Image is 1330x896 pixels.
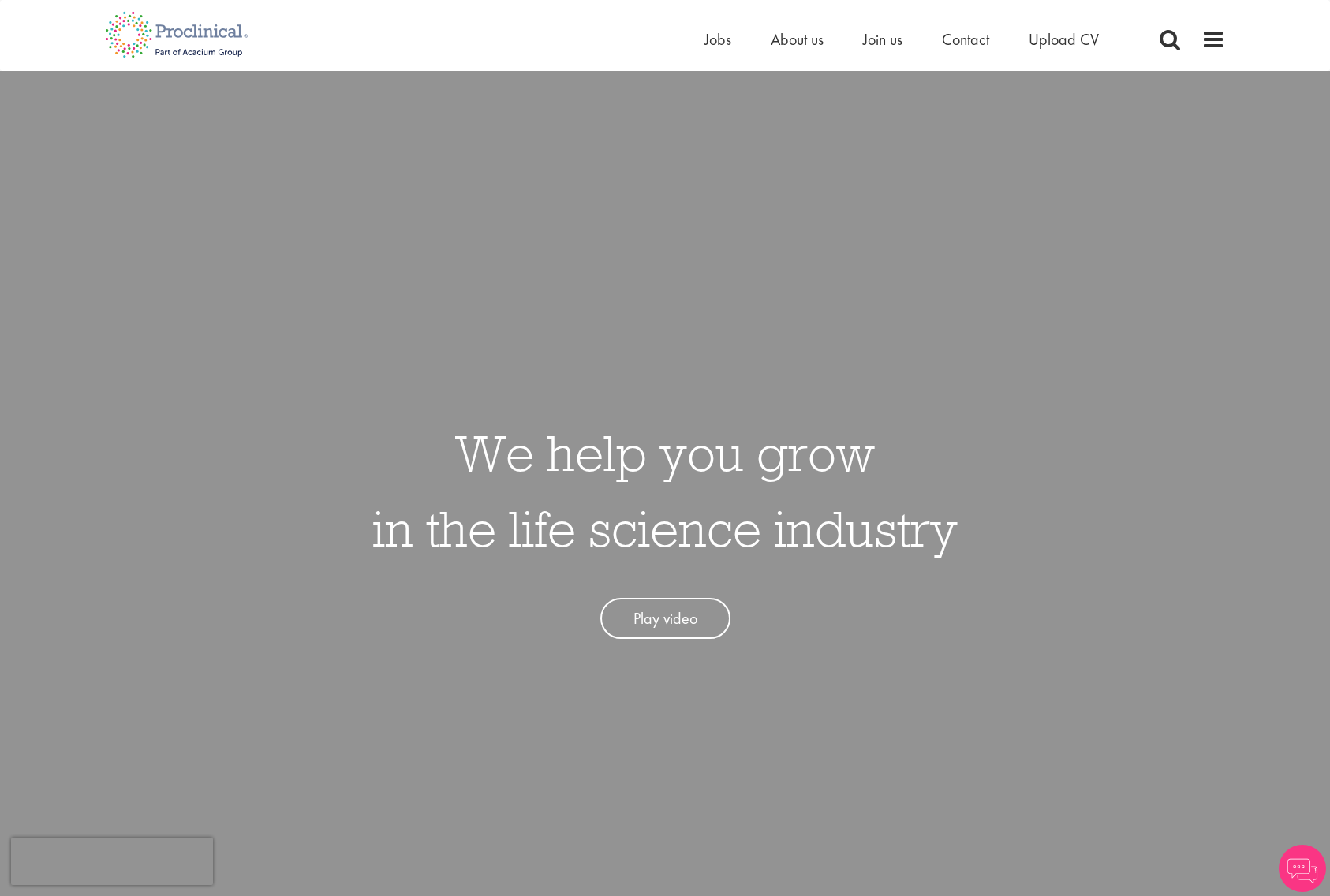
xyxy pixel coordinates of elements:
[942,29,989,50] a: Contact
[1279,845,1326,892] img: Chatbot
[1029,29,1099,50] a: Upload CV
[600,598,730,640] a: Play video
[704,29,731,50] a: Jobs
[863,29,902,50] a: Join us
[771,29,824,50] a: About us
[372,415,958,566] h1: We help you grow in the life science industry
